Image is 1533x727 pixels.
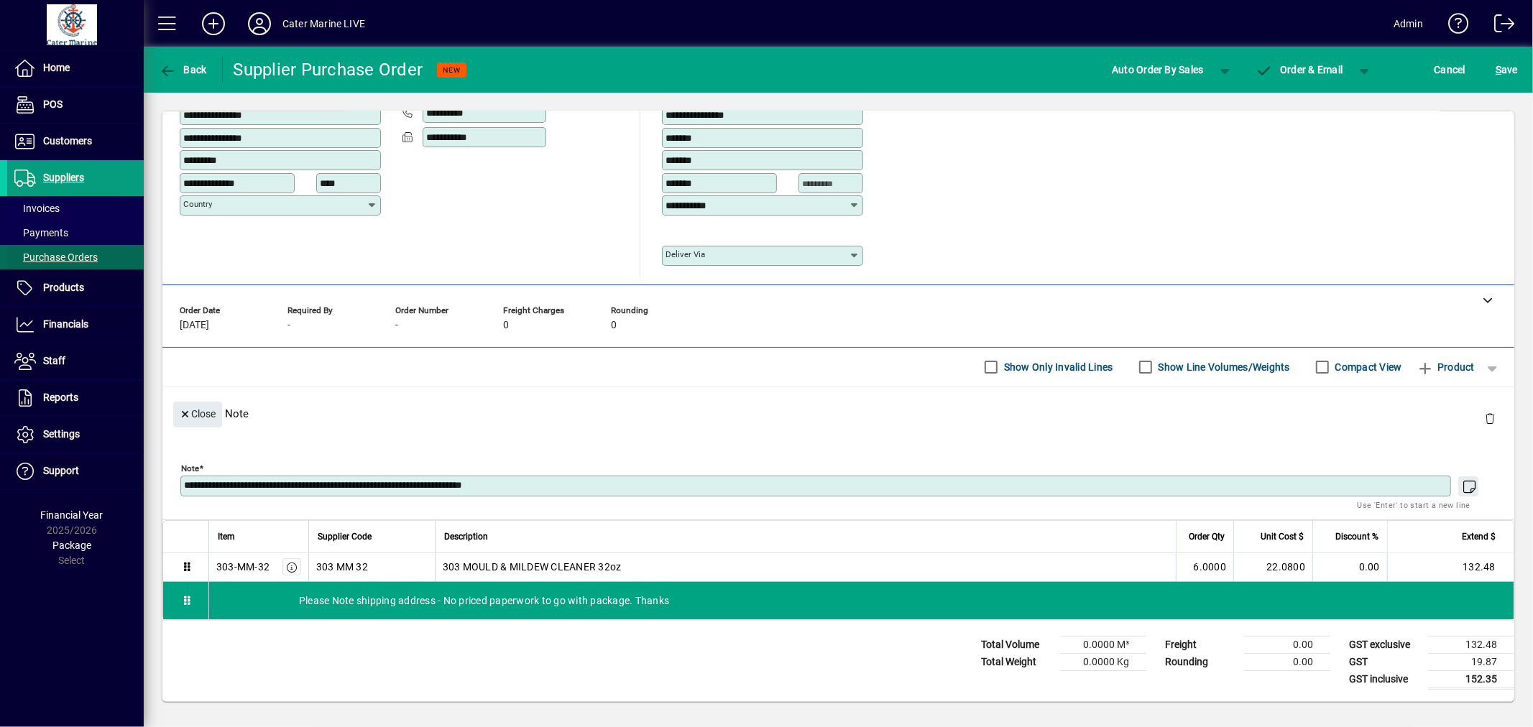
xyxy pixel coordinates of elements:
span: Financial Year [41,509,103,521]
a: Payments [7,221,144,245]
span: - [395,320,398,331]
td: 19.87 [1428,653,1514,670]
div: Note [162,387,1514,440]
td: GST [1342,653,1428,670]
span: Back [159,64,207,75]
app-page-header-button: Delete [1473,412,1507,425]
button: Back [155,57,211,83]
td: Total Weight [974,653,1060,670]
a: Invoices [7,196,144,221]
span: Support [43,465,79,476]
button: Auto Order By Sales [1105,57,1211,83]
div: Supplier Purchase Order [234,58,423,81]
span: Order & Email [1256,64,1343,75]
span: Item [218,529,235,545]
span: Unit Cost $ [1261,529,1304,545]
span: 0 [611,320,617,331]
td: 0.0000 M³ [1060,636,1146,653]
a: Purchase Orders [7,245,144,269]
span: ave [1496,58,1518,81]
td: 303 MM 32 [308,553,435,582]
span: Cancel [1435,58,1466,81]
button: Delete [1473,402,1507,436]
td: 0.0000 Kg [1060,653,1146,670]
span: Extend $ [1462,529,1496,545]
div: Please Note shipping address - No priced paperwork to go with package. Thanks [209,582,1514,619]
a: Reports [7,380,144,416]
button: Add [190,11,236,37]
button: Product [1409,354,1482,380]
span: Order Qty [1189,529,1225,545]
span: 303 MOULD & MILDEW CLEANER 32oz [443,560,622,574]
span: Home [43,62,70,73]
a: POS [7,87,144,123]
td: 0.00 [1312,553,1387,582]
span: 0 [503,320,509,331]
a: Home [7,50,144,86]
td: Freight [1158,636,1244,653]
td: 152.35 [1428,670,1514,688]
a: Support [7,453,144,489]
td: 0.00 [1244,653,1330,670]
label: Compact View [1332,360,1402,374]
span: Purchase Orders [14,251,98,263]
span: Financials [43,318,88,330]
a: Settings [7,417,144,453]
td: 22.0800 [1233,553,1312,582]
a: Customers [7,124,144,159]
span: POS [43,98,63,110]
div: 303-MM-32 [216,560,270,574]
span: Products [43,282,84,293]
td: 6.0000 [1176,553,1233,582]
a: Financials [7,307,144,343]
div: Admin [1394,12,1423,35]
mat-hint: Use 'Enter' to start a new line [1358,496,1470,513]
a: Staff [7,343,144,379]
span: Suppliers [43,172,84,183]
button: Close [173,402,222,427]
button: Profile [236,11,282,37]
span: Close [179,402,216,426]
span: S [1496,64,1501,75]
mat-label: Deliver via [666,249,705,259]
mat-label: Note [181,463,199,473]
span: - [287,320,290,331]
app-page-header-button: Close [170,407,226,420]
span: Discount % [1335,529,1378,545]
span: Supplier Code [318,529,372,545]
span: Customers [43,135,92,147]
span: NEW [443,65,461,75]
a: Knowledge Base [1437,3,1469,50]
span: Product [1417,356,1475,379]
span: [DATE] [180,320,209,331]
span: Invoices [14,203,60,214]
td: Total Volume [974,636,1060,653]
td: 132.48 [1428,636,1514,653]
span: Staff [43,355,65,366]
span: Payments [14,227,68,239]
td: GST exclusive [1342,636,1428,653]
td: 0.00 [1244,636,1330,653]
div: Cater Marine LIVE [282,12,365,35]
a: Products [7,270,144,306]
label: Show Line Volumes/Weights [1156,360,1290,374]
button: Save [1492,57,1522,83]
button: Order & Email [1248,57,1350,83]
mat-label: Country [183,199,212,209]
td: 132.48 [1387,553,1514,582]
span: Reports [43,392,78,403]
a: Logout [1483,3,1515,50]
span: Package [52,540,91,551]
span: Description [444,529,488,545]
span: Auto Order By Sales [1112,58,1204,81]
app-page-header-button: Back [144,57,223,83]
label: Show Only Invalid Lines [1001,360,1113,374]
span: Settings [43,428,80,440]
td: GST inclusive [1342,670,1428,688]
td: Rounding [1158,653,1244,670]
button: Cancel [1431,57,1470,83]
